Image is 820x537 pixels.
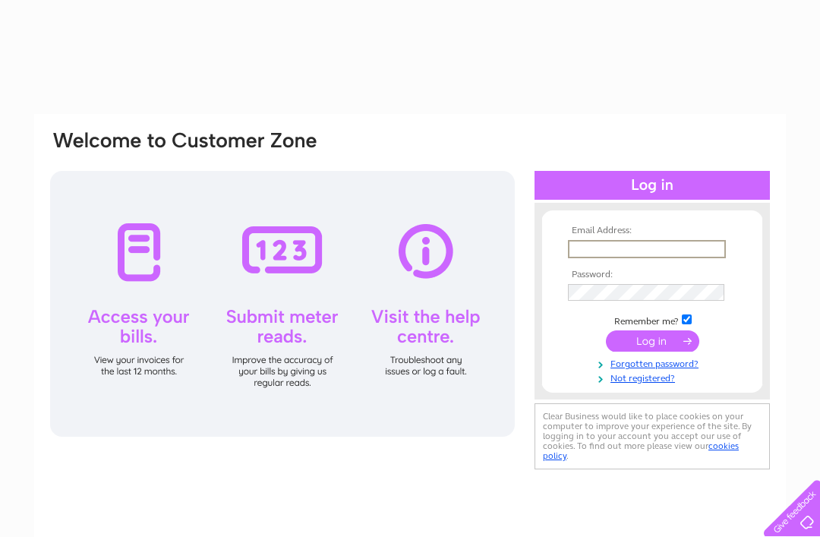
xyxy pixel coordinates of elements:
[543,441,739,461] a: cookies policy
[568,355,740,370] a: Forgotten password?
[564,226,740,236] th: Email Address:
[564,270,740,280] th: Password:
[606,330,699,352] input: Submit
[568,370,740,384] a: Not registered?
[564,312,740,327] td: Remember me?
[535,403,770,469] div: Clear Business would like to place cookies on your computer to improve your experience of the sit...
